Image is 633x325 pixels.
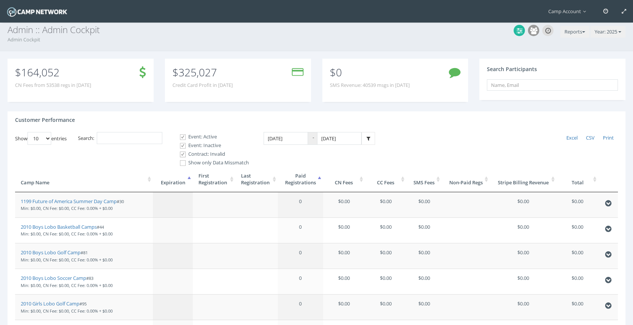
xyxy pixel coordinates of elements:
th: SMS Fees: activate to sort column ascending [406,167,442,192]
span: Excel [566,134,578,141]
a: Admin Cockpit [8,36,40,43]
span: $0 [330,65,342,79]
a: 2010 Boys Lobo Golf Camp [21,249,81,256]
td: $0.00 [323,243,365,269]
a: 1199 Future of America Summer Day Camp [21,198,117,205]
button: Year: 2025 [590,26,625,38]
span: Print [603,134,614,141]
td: 0 [278,217,323,243]
td: $0.00 [406,294,442,320]
td: $0.00 [557,294,598,320]
td: $0.00 [365,243,407,269]
th: PaidRegistrations: activate to sort column ascending [278,167,323,192]
label: Search: [78,132,162,144]
td: $0.00 [557,243,598,269]
span: SMS Revenue: 40539 msgs in [DATE] [330,82,410,89]
button: Reports [560,26,589,38]
img: Camp Network [6,5,69,18]
th: LastRegistration: activate to sort column ascending [235,167,278,192]
label: Event: Active [174,133,249,141]
label: Event: Inactive [174,142,249,149]
select: Showentries [27,132,51,145]
input: Name, Email [487,79,618,91]
td: $0.00 [323,217,365,243]
a: 2010 Boys Lobo Soccer Camp [21,275,86,281]
td: 0 [278,243,323,269]
h4: Search Participants [487,66,537,72]
a: CSV [582,132,599,144]
span: CSV [586,134,595,141]
th: CN Fees: activate to sort column ascending [323,167,365,192]
span: CN Fees from 53538 regs in [DATE] [15,82,91,89]
td: $0.00 [406,217,442,243]
span: - [308,132,317,145]
th: CC Fees: activate to sort column ascending [365,167,407,192]
td: $0.00 [365,269,407,294]
label: Contract: Invalid [174,150,249,158]
p: $ [172,68,233,76]
th: Total: activate to sort column ascending [557,167,598,192]
a: Excel [562,132,582,144]
td: $0.00 [406,269,442,294]
th: Stripe Billing Revenue: activate to sort column ascending [490,167,557,192]
td: $0.00 [490,192,557,217]
th: Non-Paid Regs: activate to sort column ascending [442,167,490,192]
a: 2010 Boys Lobo Basketball Camps [21,223,97,230]
span: 325,027 [178,65,217,79]
small: #95 Min: $0.00, CN Fee: $0.00, CC Fee: 0.00% + $0.00 [21,301,113,314]
th: Camp Name: activate to sort column ascending [15,167,153,192]
td: 0 [278,192,323,217]
input: Date Range: To [317,132,361,145]
input: Date Range: From [264,132,308,145]
label: Show entries [15,132,67,145]
h4: Customer Performance [15,117,75,123]
td: $0.00 [557,217,598,243]
input: Search: [97,132,162,144]
a: Print [599,132,618,144]
td: $0.00 [490,243,557,269]
a: 2010 Girls Lobo Golf Camp [21,300,79,307]
td: $0.00 [406,243,442,269]
th: FirstRegistration: activate to sort column ascending [193,167,235,192]
td: $0.00 [490,217,557,243]
span: 164,052 [21,65,59,79]
small: #83 Min: $0.00, CN Fee: $0.00, CC Fee: 0.00% + $0.00 [21,275,113,288]
td: 0 [278,269,323,294]
small: #81 Min: $0.00, CN Fee: $0.00, CC Fee: 0.00% + $0.00 [21,250,113,263]
td: $0.00 [323,269,365,294]
label: Show only Data Missmatch [174,159,249,167]
td: $0.00 [557,269,598,294]
td: $0.00 [365,294,407,320]
th: Expiration: activate to sort column descending [153,167,193,192]
td: $0.00 [406,192,442,217]
span: Credit Card Profit in [DATE] [172,82,233,89]
span: Year: 2025 [595,28,617,35]
h3: Admin :: Admin Cockpit [8,25,625,35]
td: $0.00 [490,294,557,320]
td: $0.00 [323,294,365,320]
td: $0.00 [323,192,365,217]
p: $ [15,68,91,76]
span: Camp Account [548,8,590,15]
td: $0.00 [365,192,407,217]
td: $0.00 [490,269,557,294]
td: 0 [278,294,323,320]
td: $0.00 [365,217,407,243]
td: $0.00 [557,192,598,217]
